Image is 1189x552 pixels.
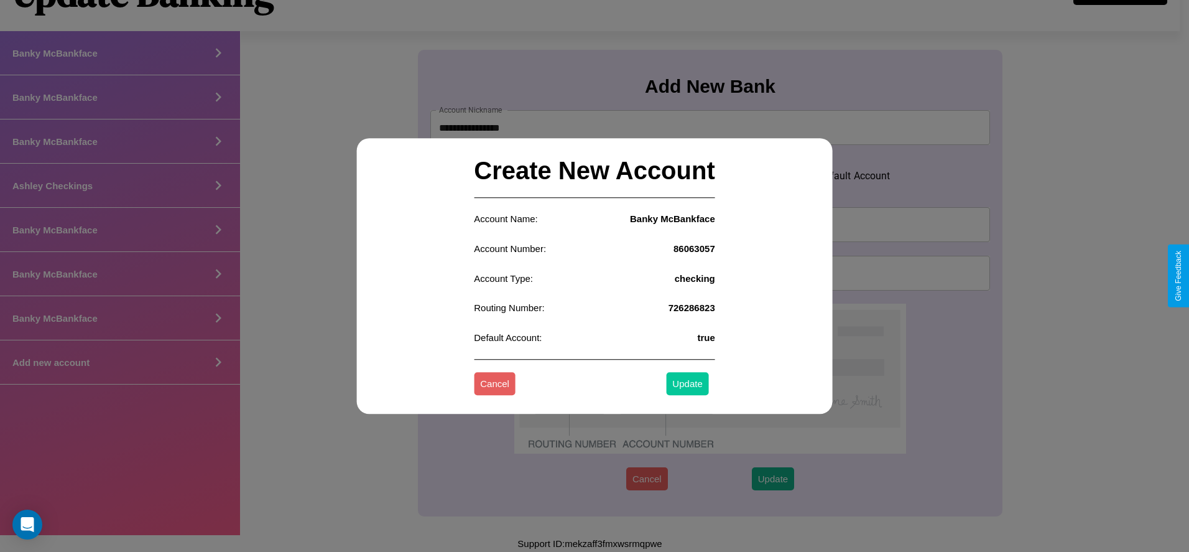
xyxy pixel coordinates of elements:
[630,214,715,225] h4: Banky McBankface
[474,211,538,228] p: Account Name:
[675,273,715,284] h4: checking
[474,270,533,287] p: Account Type:
[474,300,544,317] p: Routing Number:
[673,243,715,254] h4: 86063057
[666,372,708,395] button: Update
[1174,251,1183,301] div: Give Feedback
[697,332,715,343] h4: true
[474,372,516,395] button: Cancel
[12,510,42,540] div: Open Intercom Messenger
[474,144,715,198] h2: Create New Account
[474,329,542,346] p: Default Account:
[669,303,715,314] h4: 726286823
[474,240,546,257] p: Account Number:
